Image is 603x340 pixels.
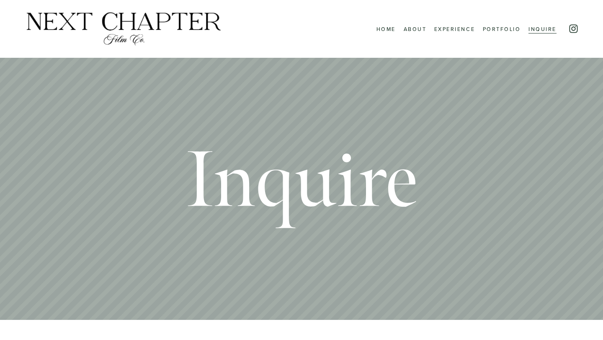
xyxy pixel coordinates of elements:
a: Home [376,23,396,34]
img: Next Chapter Film Co. [24,11,223,47]
a: Instagram [568,23,579,34]
a: Inquire [528,23,557,34]
h1: Inquire [186,141,417,220]
a: Portfolio [483,23,521,34]
a: Experience [434,23,475,34]
a: About [404,23,427,34]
